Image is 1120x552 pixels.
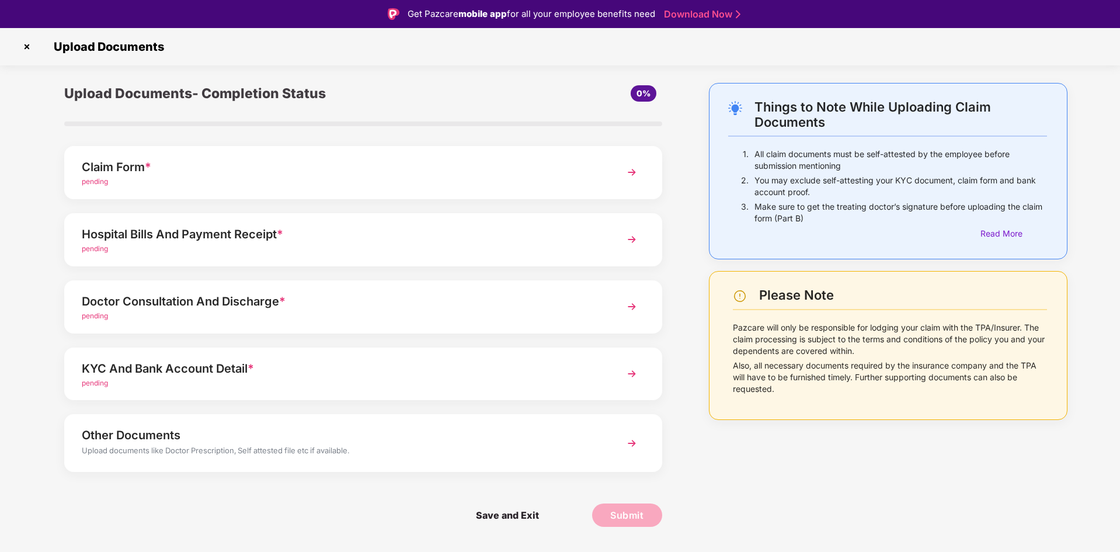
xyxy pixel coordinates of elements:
div: Please Note [759,287,1047,303]
p: 3. [741,201,749,224]
img: svg+xml;base64,PHN2ZyBpZD0iTmV4dCIgeG1sbnM9Imh0dHA6Ly93d3cudzMub3JnLzIwMDAvc3ZnIiB3aWR0aD0iMzYiIG... [621,229,642,250]
div: Upload Documents- Completion Status [64,83,463,104]
img: svg+xml;base64,PHN2ZyBpZD0iTmV4dCIgeG1sbnM9Imh0dHA6Ly93d3cudzMub3JnLzIwMDAvc3ZnIiB3aWR0aD0iMzYiIG... [621,433,642,454]
div: Things to Note While Uploading Claim Documents [754,99,1047,130]
p: Pazcare will only be responsible for lodging your claim with the TPA/Insurer. The claim processin... [733,322,1047,357]
div: Read More [980,227,1047,240]
div: Other Documents [82,426,597,445]
div: Claim Form [82,158,597,176]
p: Make sure to get the treating doctor’s signature before uploading the claim form (Part B) [754,201,1047,224]
span: pending [82,244,108,253]
span: Upload Documents [42,40,170,54]
img: svg+xml;base64,PHN2ZyBpZD0iV2FybmluZ18tXzI0eDI0IiBkYXRhLW5hbWU9Ildhcm5pbmcgLSAyNHgyNCIgeG1sbnM9Im... [733,289,747,303]
p: Also, all necessary documents required by the insurance company and the TPA will have to be furni... [733,360,1047,395]
img: Stroke [736,8,740,20]
strong: mobile app [458,8,507,19]
img: svg+xml;base64,PHN2ZyBpZD0iTmV4dCIgeG1sbnM9Imh0dHA6Ly93d3cudzMub3JnLzIwMDAvc3ZnIiB3aWR0aD0iMzYiIG... [621,162,642,183]
span: pending [82,311,108,320]
p: All claim documents must be self-attested by the employee before submission mentioning [754,148,1047,172]
p: You may exclude self-attesting your KYC document, claim form and bank account proof. [754,175,1047,198]
span: Save and Exit [464,504,551,527]
img: svg+xml;base64,PHN2ZyBpZD0iTmV4dCIgeG1sbnM9Imh0dHA6Ly93d3cudzMub3JnLzIwMDAvc3ZnIiB3aWR0aD0iMzYiIG... [621,296,642,317]
div: Doctor Consultation And Discharge [82,292,597,311]
img: svg+xml;base64,PHN2ZyBpZD0iQ3Jvc3MtMzJ4MzIiIHhtbG5zPSJodHRwOi8vd3d3LnczLm9yZy8yMDAwL3N2ZyIgd2lkdG... [18,37,36,56]
span: 0% [636,88,651,98]
a: Download Now [664,8,737,20]
span: pending [82,379,108,387]
div: Upload documents like Doctor Prescription, Self attested file etc if available. [82,445,597,460]
img: svg+xml;base64,PHN2ZyBpZD0iTmV4dCIgeG1sbnM9Imh0dHA6Ly93d3cudzMub3JnLzIwMDAvc3ZnIiB3aWR0aD0iMzYiIG... [621,363,642,384]
p: 1. [743,148,749,172]
img: Logo [388,8,399,20]
div: Get Pazcare for all your employee benefits need [408,7,655,21]
img: svg+xml;base64,PHN2ZyB4bWxucz0iaHR0cDovL3d3dy53My5vcmcvMjAwMC9zdmciIHdpZHRoPSIyNC4wOTMiIGhlaWdodD... [728,101,742,115]
div: KYC And Bank Account Detail [82,359,597,378]
span: pending [82,177,108,186]
button: Submit [592,504,662,527]
p: 2. [741,175,749,198]
div: Hospital Bills And Payment Receipt [82,225,597,244]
